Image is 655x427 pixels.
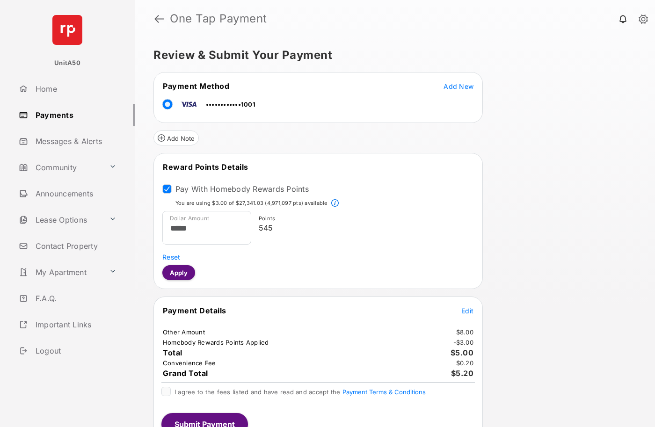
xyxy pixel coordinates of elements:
[15,261,105,283] a: My Apartment
[52,15,82,45] img: svg+xml;base64,PHN2ZyB4bWxucz0iaHR0cDovL3d3dy53My5vcmcvMjAwMC9zdmciIHdpZHRoPSI2NCIgaGVpZ2h0PSI2NC...
[259,222,470,233] p: 545
[170,13,267,24] strong: One Tap Payment
[342,388,426,396] button: I agree to the fees listed and have read and accept the
[15,104,135,126] a: Payments
[451,369,474,378] span: $5.20
[153,50,629,61] h5: Review & Submit Your Payment
[453,338,474,347] td: - $3.00
[461,307,473,315] span: Edit
[175,184,309,194] label: Pay With Homebody Rewards Points
[163,162,248,172] span: Reward Points Details
[15,235,135,257] a: Contact Property
[162,252,180,261] button: Reset
[163,81,229,91] span: Payment Method
[162,359,217,367] td: Convenience Fee
[175,199,327,207] p: You are using $3.00 of $27,341.03 (4,971,097 pts) available
[162,328,205,336] td: Other Amount
[54,58,80,68] p: UnitA50
[15,156,105,179] a: Community
[163,306,226,315] span: Payment Details
[461,306,473,315] button: Edit
[444,82,473,90] span: Add New
[15,209,105,231] a: Lease Options
[444,81,473,91] button: Add New
[456,359,474,367] td: $0.20
[206,101,255,108] span: ••••••••••••1001
[162,338,269,347] td: Homebody Rewards Points Applied
[15,182,135,205] a: Announcements
[15,340,135,362] a: Logout
[162,265,195,280] button: Apply
[456,328,474,336] td: $8.00
[259,215,470,223] p: Points
[15,78,135,100] a: Home
[175,388,426,396] span: I agree to the fees listed and have read and accept the
[15,287,135,310] a: F.A.Q.
[451,348,474,357] span: $5.00
[163,369,208,378] span: Grand Total
[15,130,135,152] a: Messages & Alerts
[153,130,199,145] button: Add Note
[15,313,120,336] a: Important Links
[162,253,180,261] span: Reset
[163,348,182,357] span: Total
